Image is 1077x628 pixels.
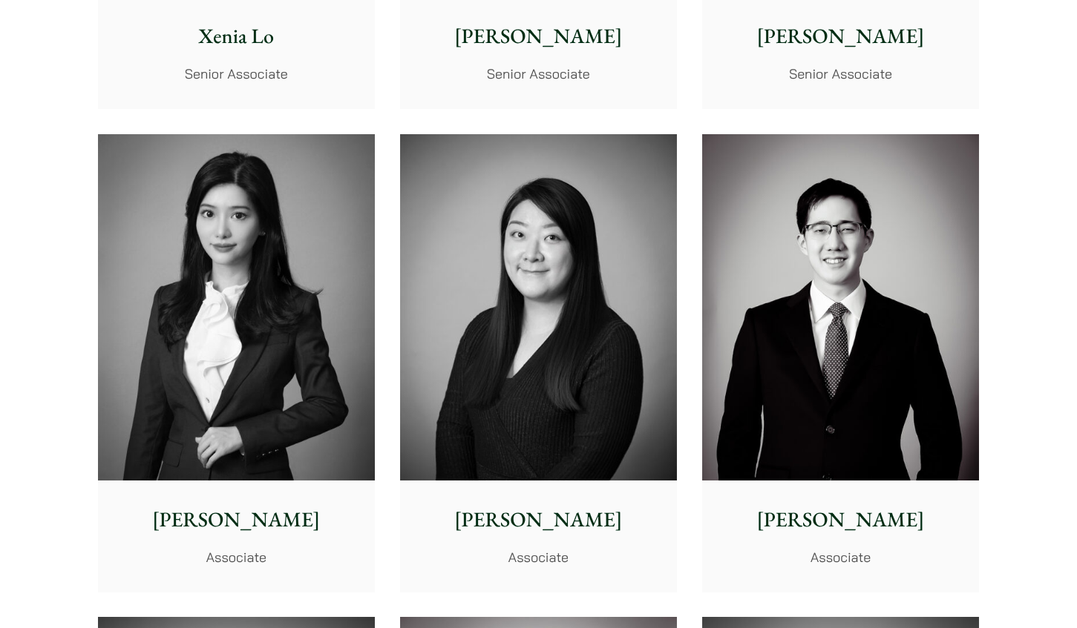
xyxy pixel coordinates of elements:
p: Senior Associate [714,64,967,84]
p: [PERSON_NAME] [714,504,967,535]
p: Associate [714,547,967,567]
p: [PERSON_NAME] [714,21,967,52]
p: [PERSON_NAME] [110,504,363,535]
p: Associate [412,547,665,567]
img: Florence Yan photo [98,134,375,480]
a: [PERSON_NAME] Associate [400,134,677,592]
p: Xenia Lo [110,21,363,52]
p: Associate [110,547,363,567]
p: Senior Associate [412,64,665,84]
p: [PERSON_NAME] [412,21,665,52]
a: [PERSON_NAME] Associate [702,134,979,592]
a: Florence Yan photo [PERSON_NAME] Associate [98,134,375,592]
p: [PERSON_NAME] [412,504,665,535]
p: Senior Associate [110,64,363,84]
